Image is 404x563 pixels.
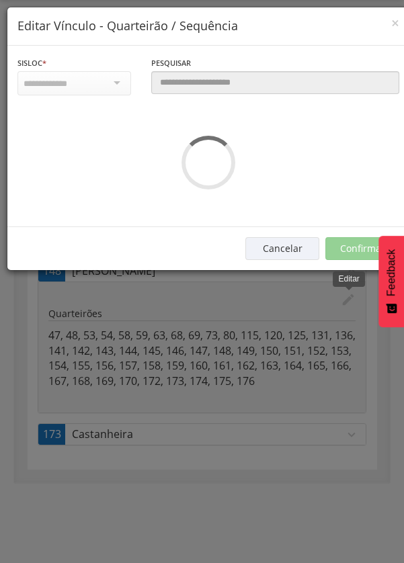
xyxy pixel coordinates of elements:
div: Editar [333,271,364,287]
span: Feedback [385,249,397,296]
button: Cancelar [245,237,319,260]
h4: Editar Vínculo - Quarteirão / Sequência [17,17,399,35]
span: × [391,13,399,32]
span: Pesquisar [151,58,191,68]
button: Feedback - Mostrar pesquisa [378,236,404,327]
button: Close [391,16,399,30]
span: Sisloc [17,58,42,68]
button: Confirmar [325,237,399,260]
